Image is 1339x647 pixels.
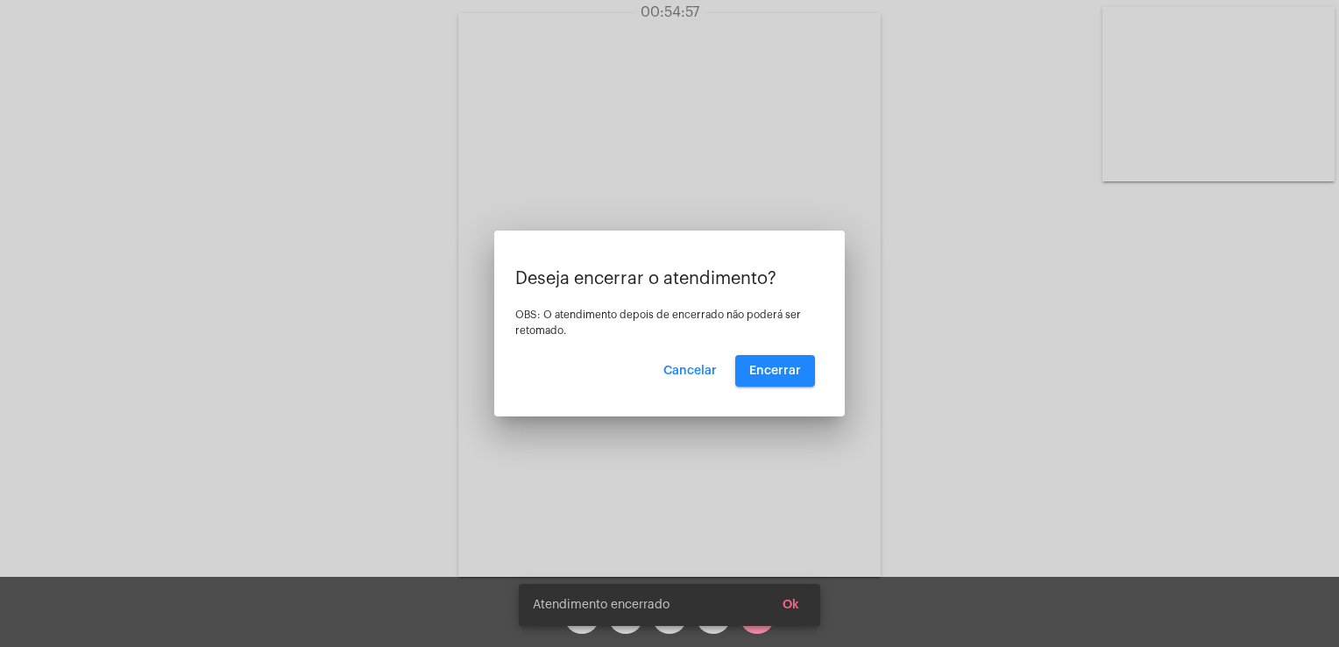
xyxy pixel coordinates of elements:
span: Ok [783,599,799,611]
span: Atendimento encerrado [533,596,669,614]
span: 00:54:57 [641,5,699,19]
p: Deseja encerrar o atendimento? [515,269,824,288]
span: Encerrar [749,365,801,377]
span: OBS: O atendimento depois de encerrado não poderá ser retomado. [515,309,801,336]
span: Cancelar [663,365,717,377]
button: Cancelar [649,355,731,387]
button: Encerrar [735,355,815,387]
